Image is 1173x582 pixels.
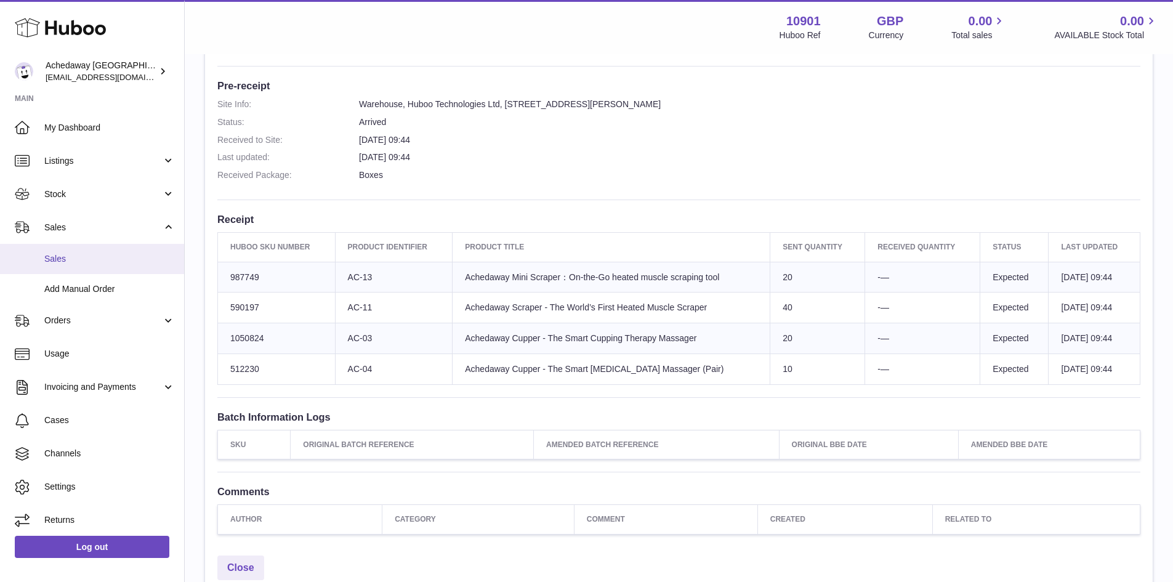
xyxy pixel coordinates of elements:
[951,13,1006,41] a: 0.00 Total sales
[15,62,33,81] img: admin@newpb.co.uk
[1049,262,1140,293] td: [DATE] 09:44
[980,293,1049,323] td: Expected
[44,481,175,493] span: Settings
[15,536,169,558] a: Log out
[786,13,821,30] strong: 10901
[44,448,175,459] span: Channels
[359,169,1140,181] dd: Boxes
[218,323,336,354] td: 1050824
[217,169,359,181] dt: Received Package:
[44,381,162,393] span: Invoicing and Payments
[218,430,291,459] th: SKU
[44,122,175,134] span: My Dashboard
[217,485,1140,498] h3: Comments
[217,212,1140,226] h3: Receipt
[980,262,1049,293] td: Expected
[335,262,453,293] td: AC-13
[780,30,821,41] div: Huboo Ref
[218,233,336,262] th: Huboo SKU Number
[865,233,980,262] th: Received Quantity
[453,233,770,262] th: Product title
[865,262,980,293] td: -—
[359,134,1140,146] dd: [DATE] 09:44
[218,293,336,323] td: 590197
[770,233,865,262] th: Sent Quantity
[335,293,453,323] td: AC-11
[44,414,175,426] span: Cases
[44,222,162,233] span: Sales
[218,354,336,385] td: 512230
[44,283,175,295] span: Add Manual Order
[980,323,1049,354] td: Expected
[574,505,757,534] th: Comment
[779,430,958,459] th: Original BBE Date
[46,60,156,83] div: Achedaway [GEOGRAPHIC_DATA]
[1049,233,1140,262] th: Last updated
[335,233,453,262] th: Product Identifier
[44,155,162,167] span: Listings
[217,99,359,110] dt: Site Info:
[770,323,865,354] td: 20
[865,293,980,323] td: -—
[359,152,1140,163] dd: [DATE] 09:44
[1049,293,1140,323] td: [DATE] 09:44
[335,323,453,354] td: AC-03
[932,505,1140,534] th: Related to
[980,354,1049,385] td: Expected
[291,430,534,459] th: Original Batch Reference
[534,430,780,459] th: Amended Batch Reference
[217,79,1140,92] h3: Pre-receipt
[44,253,175,265] span: Sales
[217,134,359,146] dt: Received to Site:
[770,293,865,323] td: 40
[217,116,359,128] dt: Status:
[1049,354,1140,385] td: [DATE] 09:44
[865,323,980,354] td: -—
[1120,13,1144,30] span: 0.00
[46,72,181,82] span: [EMAIL_ADDRESS][DOMAIN_NAME]
[1054,30,1158,41] span: AVAILABLE Stock Total
[335,354,453,385] td: AC-04
[958,430,1140,459] th: Amended BBE Date
[359,116,1140,128] dd: Arrived
[865,354,980,385] td: -—
[951,30,1006,41] span: Total sales
[1054,13,1158,41] a: 0.00 AVAILABLE Stock Total
[770,354,865,385] td: 10
[44,514,175,526] span: Returns
[44,188,162,200] span: Stock
[453,293,770,323] td: Achedaway Scraper - The World’s First Heated Muscle Scraper
[382,505,574,534] th: Category
[980,233,1049,262] th: Status
[877,13,903,30] strong: GBP
[217,410,1140,424] h3: Batch Information Logs
[218,262,336,293] td: 987749
[770,262,865,293] td: 20
[359,99,1140,110] dd: Warehouse, Huboo Technologies Ltd, [STREET_ADDRESS][PERSON_NAME]
[453,262,770,293] td: Achedaway Mini Scraper：On-the-Go heated muscle scraping tool
[757,505,932,534] th: Created
[217,556,264,581] a: Close
[869,30,904,41] div: Currency
[1049,323,1140,354] td: [DATE] 09:44
[217,152,359,163] dt: Last updated:
[453,354,770,385] td: Achedaway Cupper - The Smart [MEDICAL_DATA] Massager (Pair)
[44,315,162,326] span: Orders
[44,348,175,360] span: Usage
[453,323,770,354] td: Achedaway Cupper - The Smart Cupping Therapy Massager
[218,505,382,534] th: Author
[969,13,993,30] span: 0.00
